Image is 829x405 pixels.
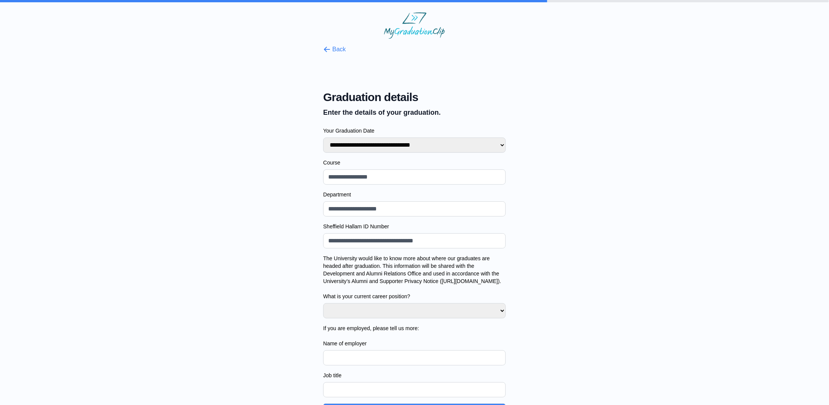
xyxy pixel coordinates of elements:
label: Department [323,191,506,198]
span: Graduation details [323,90,506,104]
img: MyGraduationClip [384,12,445,39]
p: Enter the details of your graduation. [323,107,506,118]
label: Your Graduation Date [323,127,506,134]
label: Job title [323,372,506,379]
label: The University would like to know more about where our graduates are headed after graduation. Thi... [323,255,506,300]
label: Sheffield Hallam ID Number [323,223,506,230]
label: If you are employed, please tell us more: Name of employer [323,324,506,347]
label: Course [323,159,506,166]
button: Back [323,45,346,54]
